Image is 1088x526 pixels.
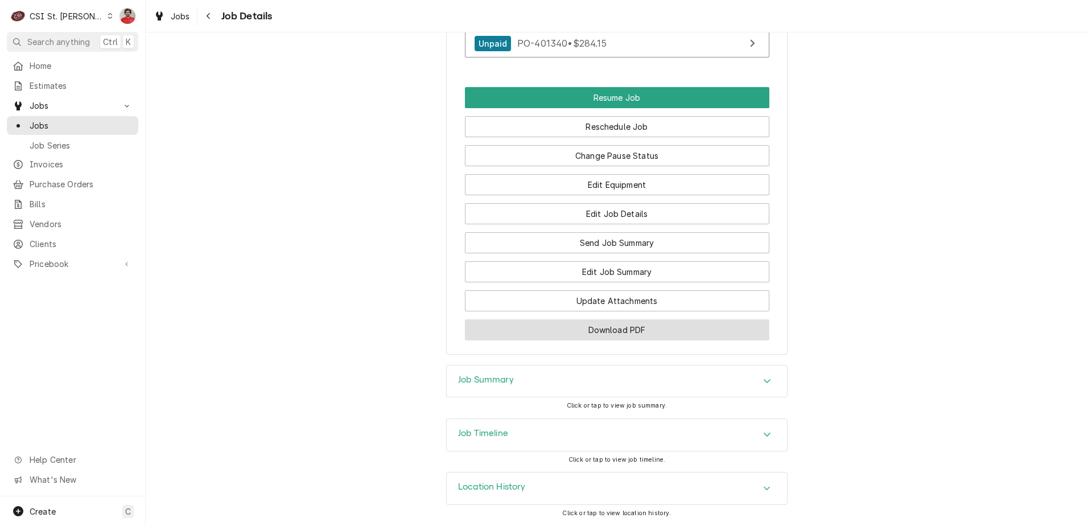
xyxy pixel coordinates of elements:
[7,136,138,155] a: Job Series
[458,482,526,492] h3: Location History
[30,238,133,250] span: Clients
[465,224,769,253] div: Button Group Row
[447,365,787,397] div: Accordion Header
[30,100,116,112] span: Jobs
[7,155,138,174] a: Invoices
[446,472,788,505] div: Location History
[7,175,138,194] a: Purchase Orders
[465,137,769,166] div: Button Group Row
[465,116,769,137] button: Reschedule Job
[10,8,26,24] div: C
[27,36,90,48] span: Search anything
[465,261,769,282] button: Edit Job Summary
[30,80,133,92] span: Estimates
[7,470,138,489] a: Go to What's New
[465,87,769,108] div: Button Group Row
[171,10,190,22] span: Jobs
[103,36,118,48] span: Ctrl
[7,195,138,213] a: Bills
[465,253,769,282] div: Button Group Row
[125,506,131,517] span: C
[465,166,769,195] div: Button Group Row
[465,14,769,63] div: Purchase Orders
[465,108,769,137] div: Button Group Row
[7,32,138,52] button: Search anythingCtrlK
[30,139,133,151] span: Job Series
[446,365,788,398] div: Job Summary
[30,120,133,131] span: Jobs
[447,472,787,504] div: Accordion Header
[30,454,131,466] span: Help Center
[465,232,769,253] button: Send Job Summary
[562,509,671,517] span: Click or tap to view location history.
[447,365,787,397] button: Accordion Details Expand Trigger
[447,419,787,451] button: Accordion Details Expand Trigger
[458,428,508,439] h3: Job Timeline
[465,145,769,166] button: Change Pause Status
[567,402,667,409] span: Click or tap to view job summary.
[458,375,514,385] h3: Job Summary
[7,254,138,273] a: Go to Pricebook
[126,36,131,48] span: K
[218,9,273,24] span: Job Details
[7,215,138,233] a: Vendors
[465,203,769,224] button: Edit Job Details
[30,474,131,486] span: What's New
[517,38,607,49] span: PO-401340 • $284.15
[10,8,26,24] div: CSI St. Louis's Avatar
[7,235,138,253] a: Clients
[200,7,218,25] button: Navigate back
[30,507,56,516] span: Create
[465,87,769,340] div: Button Group
[447,419,787,451] div: Accordion Header
[7,116,138,135] a: Jobs
[475,36,512,51] div: Unpaid
[30,60,133,72] span: Home
[30,218,133,230] span: Vendors
[465,174,769,195] button: Edit Equipment
[119,8,135,24] div: NF
[446,418,788,451] div: Job Timeline
[465,311,769,340] div: Button Group Row
[149,7,195,26] a: Jobs
[465,319,769,340] button: Download PDF
[7,96,138,115] a: Go to Jobs
[568,456,665,463] span: Click or tap to view job timeline.
[465,290,769,311] button: Update Attachments
[465,195,769,224] div: Button Group Row
[465,282,769,311] div: Button Group Row
[119,8,135,24] div: Nicholas Faubert's Avatar
[30,178,133,190] span: Purchase Orders
[7,450,138,469] a: Go to Help Center
[465,30,769,57] a: View Purchase Order
[7,56,138,75] a: Home
[30,258,116,270] span: Pricebook
[465,87,769,108] button: Resume Job
[7,76,138,95] a: Estimates
[447,472,787,504] button: Accordion Details Expand Trigger
[30,198,133,210] span: Bills
[30,158,133,170] span: Invoices
[30,10,104,22] div: CSI St. [PERSON_NAME]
